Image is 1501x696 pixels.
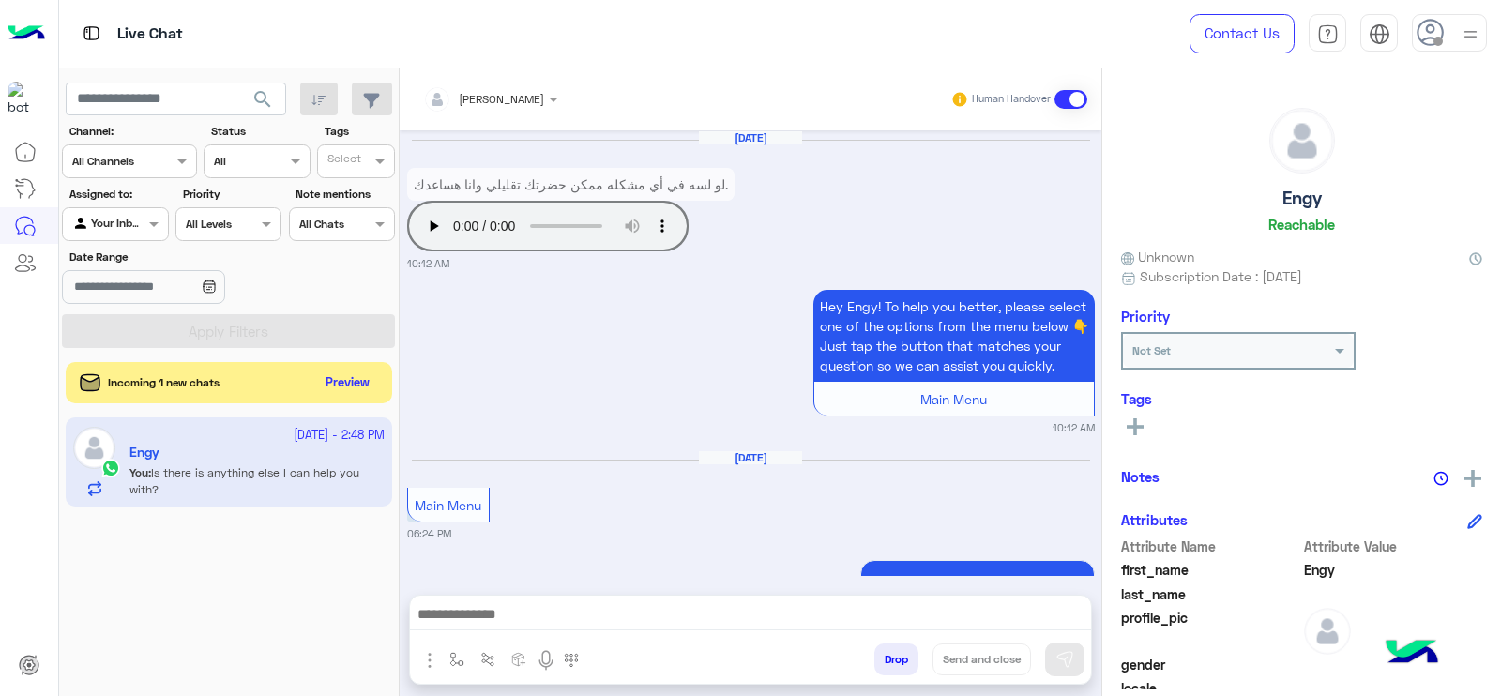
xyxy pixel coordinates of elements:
[511,652,526,667] img: create order
[480,652,495,667] img: Trigger scenario
[407,201,689,251] audio: Your browser does not support the audio tag.
[1304,537,1483,556] span: Attribute Value
[1304,560,1483,580] span: Engy
[211,123,308,140] label: Status
[318,370,378,397] button: Preview
[1369,23,1390,45] img: tab
[699,131,802,144] h6: [DATE]
[442,643,473,674] button: select flow
[1121,537,1300,556] span: Attribute Name
[8,14,45,53] img: Logo
[1121,560,1300,580] span: first_name
[932,643,1031,675] button: Send and close
[296,186,392,203] label: Note mentions
[69,249,280,265] label: Date Range
[874,643,918,675] button: Drop
[1317,23,1339,45] img: tab
[1121,584,1300,604] span: last_name
[920,391,987,407] span: Main Menu
[1304,608,1351,655] img: defaultAdmin.png
[62,314,395,348] button: Apply Filters
[1459,23,1482,46] img: profile
[1268,216,1335,233] h6: Reachable
[1121,468,1160,485] h6: Notes
[1379,621,1445,687] img: hulul-logo.png
[8,82,41,115] img: 317874714732967
[1121,511,1188,528] h6: Attributes
[1132,343,1171,357] b: Not Set
[1140,266,1302,286] span: Subscription Date : [DATE]
[240,83,286,123] button: search
[325,150,361,172] div: Select
[699,451,802,464] h6: [DATE]
[1270,109,1334,173] img: defaultAdmin.png
[1433,471,1448,486] img: notes
[407,168,735,201] p: 24/9/2025, 10:12 AM
[1053,420,1095,435] small: 10:12 AM
[69,186,166,203] label: Assigned to:
[1055,650,1074,669] img: send message
[251,88,274,111] span: search
[1464,470,1481,487] img: add
[473,643,504,674] button: Trigger scenario
[117,22,183,47] p: Live Chat
[108,374,220,391] span: Incoming 1 new chats
[972,92,1051,107] small: Human Handover
[69,123,195,140] label: Channel:
[535,649,557,672] img: send voice note
[1190,14,1295,53] a: Contact Us
[1304,655,1483,674] span: null
[1121,247,1194,266] span: Unknown
[1121,390,1482,407] h6: Tags
[564,653,579,668] img: make a call
[183,186,280,203] label: Priority
[1121,655,1300,674] span: gender
[418,649,441,672] img: send attachment
[415,497,481,513] span: Main Menu
[1282,188,1322,209] h5: Engy
[1121,308,1170,325] h6: Priority
[407,256,449,271] small: 10:12 AM
[1309,14,1346,53] a: tab
[449,652,464,667] img: select flow
[407,526,451,541] small: 06:24 PM
[504,643,535,674] button: create order
[813,290,1095,382] p: 24/9/2025, 10:12 AM
[1121,608,1300,651] span: profile_pic
[459,92,544,106] span: [PERSON_NAME]
[80,22,103,45] img: tab
[325,123,393,140] label: Tags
